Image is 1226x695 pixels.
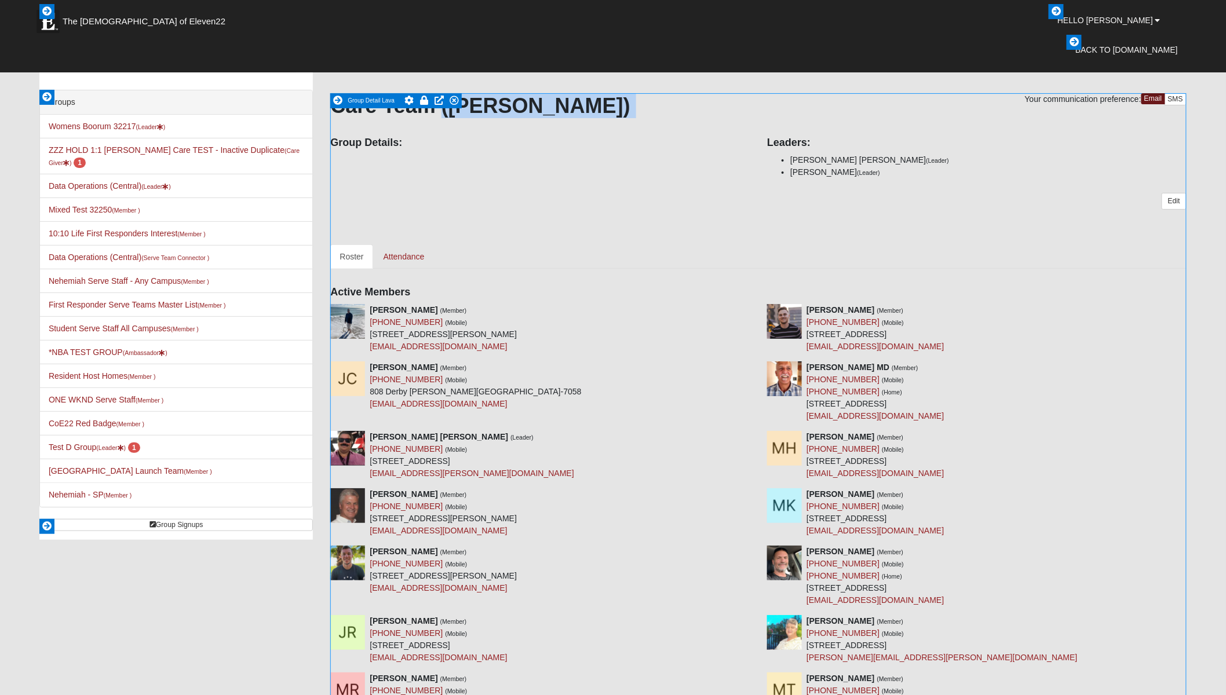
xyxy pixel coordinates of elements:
[49,490,132,499] a: Nehemiah - SP(Member )
[49,253,209,262] a: Data Operations (Central)(Serve Team Connector )
[181,278,209,285] small: (Member )
[49,395,163,404] a: ONE WKND Serve Staff(Member )
[370,547,437,556] strong: [PERSON_NAME]
[330,286,1187,299] h4: Active Members
[370,444,443,453] a: [PHONE_NUMBER]
[445,319,467,326] small: (Mobile)
[171,325,199,332] small: (Member )
[31,4,262,33] a: The [DEMOGRAPHIC_DATA] of Eleven22
[370,616,437,625] strong: [PERSON_NAME]
[432,93,447,108] a: Move Block
[447,93,462,108] a: Delete Block
[370,488,517,537] div: [STREET_ADDRESS][PERSON_NAME]
[370,546,517,594] div: [STREET_ADDRESS][PERSON_NAME]
[445,630,467,637] small: (Mobile)
[370,615,507,664] div: [STREET_ADDRESS]
[128,442,140,453] span: number of pending members
[807,526,944,535] a: [EMAIL_ADDRESS][DOMAIN_NAME]
[790,166,1187,178] li: [PERSON_NAME]
[370,399,507,408] a: [EMAIL_ADDRESS][DOMAIN_NAME]
[877,434,904,441] small: (Member)
[882,561,904,568] small: (Mobile)
[807,305,874,314] strong: [PERSON_NAME]
[370,502,443,511] a: [PHONE_NUMBER]
[807,387,880,396] a: [PHONE_NUMBER]
[370,489,437,499] strong: [PERSON_NAME]
[807,361,944,422] div: [STREET_ADDRESS]
[417,93,432,108] a: Block Security
[370,361,581,410] div: 808 Derby [PERSON_NAME][GEOGRAPHIC_DATA]-7058
[807,502,880,511] a: [PHONE_NUMBER]
[877,618,904,625] small: (Member)
[104,492,132,499] small: (Member )
[49,466,212,475] a: [GEOGRAPHIC_DATA] Launch Team(Member )
[807,342,944,351] a: [EMAIL_ADDRESS][DOMAIN_NAME]
[96,444,126,451] small: (Leader )
[440,548,467,555] small: (Member)
[1141,93,1165,104] a: Email
[116,420,144,427] small: (Member )
[882,376,904,383] small: (Mobile)
[882,573,902,580] small: (Home)
[39,519,313,531] a: Group Signups
[370,432,508,441] strong: [PERSON_NAME] [PERSON_NAME]
[370,431,574,480] div: [STREET_ADDRESS]
[807,628,880,638] a: [PHONE_NUMBER]
[370,375,443,384] a: [PHONE_NUMBER]
[807,616,874,625] strong: [PERSON_NAME]
[807,304,944,353] div: [STREET_ADDRESS]
[74,158,86,168] span: number of pending members
[807,653,1078,662] a: [PERSON_NAME][EMAIL_ADDRESS][PERSON_NAME][DOMAIN_NAME]
[1165,93,1187,105] a: SMS
[892,364,918,371] small: (Member)
[1162,193,1187,210] a: Edit
[1067,35,1187,64] a: Back to [DOMAIN_NAME]
[127,373,155,380] small: (Member )
[370,469,574,478] a: [EMAIL_ADDRESS][PERSON_NAME][DOMAIN_NAME]
[807,432,874,441] strong: [PERSON_NAME]
[445,446,467,453] small: (Mobile)
[807,546,944,606] div: [STREET_ADDRESS]
[49,300,226,309] a: First Responder Serve Teams Master List(Member )
[136,397,163,404] small: (Member )
[807,363,889,372] strong: [PERSON_NAME] MD
[370,674,437,683] strong: [PERSON_NAME]
[877,307,904,314] small: (Member)
[807,489,874,499] strong: [PERSON_NAME]
[440,491,467,498] small: (Member)
[141,183,171,190] small: (Leader )
[123,349,167,356] small: (Ambassador )
[882,319,904,326] small: (Mobile)
[440,307,467,314] small: (Member)
[877,491,904,498] small: (Member)
[807,547,874,556] strong: [PERSON_NAME]
[112,207,140,214] small: (Member )
[136,123,166,130] small: (Leader )
[370,628,443,638] a: [PHONE_NUMBER]
[807,469,944,478] a: [EMAIL_ADDRESS][DOMAIN_NAME]
[807,559,880,568] a: [PHONE_NUMBER]
[49,229,206,238] a: 10:10 Life First Responders Interest(Member )
[49,371,156,381] a: Resident Host Homes(Member )
[49,122,165,131] a: Womens Boorum 32217(Leader)
[807,615,1078,664] div: [STREET_ADDRESS]
[198,302,225,309] small: (Member )
[807,595,944,605] a: [EMAIL_ADDRESS][DOMAIN_NAME]
[49,181,171,191] a: Data Operations (Central)(Leader)
[348,93,402,108] span: Group Detail Lava
[440,364,467,371] small: (Member)
[370,317,443,327] a: [PHONE_NUMBER]
[49,324,199,333] a: Student Serve Staff All Campuses(Member )
[49,145,300,167] a: ZZZ HOLD 1:1 [PERSON_NAME] Care TEST - Inactive Duplicate(Care Giver) 1
[330,93,1187,118] h1: Care Team ([PERSON_NAME])
[141,254,209,261] small: (Serve Team Connector )
[807,431,944,480] div: [STREET_ADDRESS]
[440,618,467,625] small: (Member)
[882,630,904,637] small: (Mobile)
[370,304,517,353] div: [STREET_ADDRESS][PERSON_NAME]
[882,389,902,396] small: (Home)
[402,93,417,108] a: Block Properties
[370,363,437,372] strong: [PERSON_NAME]
[790,154,1187,166] li: [PERSON_NAME] [PERSON_NAME]
[370,583,507,592] a: [EMAIL_ADDRESS][DOMAIN_NAME]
